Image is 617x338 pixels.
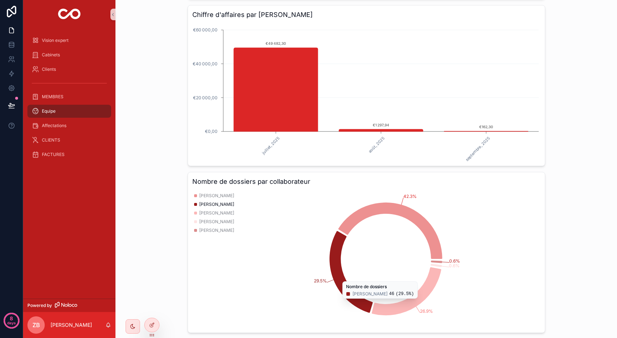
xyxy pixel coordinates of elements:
[27,90,111,103] a: MEMBRES
[27,303,52,308] span: Powered by
[42,123,66,129] span: Affectations
[192,10,541,20] h3: Chiffre d'affaires par [PERSON_NAME]
[192,190,541,328] div: chart
[23,299,115,312] a: Powered by
[23,29,115,170] div: scrollable content
[7,318,16,328] p: days
[420,308,433,314] tspan: 26.9%
[449,263,460,268] tspan: 0.6%
[372,123,389,127] text: €1 297,94
[192,23,541,161] div: chart
[199,193,234,199] span: [PERSON_NAME]
[192,61,217,66] tspan: €40 000,00
[193,95,217,100] tspan: €20 000,00
[42,152,65,157] span: FACTURES
[205,129,217,134] tspan: €0,00
[261,136,280,156] text: juillet, 2025
[42,137,60,143] span: CLIENTS
[58,9,81,20] img: App logo
[32,321,40,329] span: ZB
[199,210,234,216] span: [PERSON_NAME]
[27,48,111,61] a: Cabinets
[199,201,234,207] span: [PERSON_NAME]
[367,136,386,154] text: août, 2025
[42,94,64,100] span: MEMBRES
[27,105,111,118] a: Equipe
[42,66,56,72] span: Clients
[42,52,60,58] span: Cabinets
[403,194,416,199] tspan: 42.3%
[449,258,460,264] tspan: 0.6%
[192,177,541,187] h3: Nombre de dossiers par collaborateur
[266,41,286,45] text: €49 482,30
[10,315,13,322] p: 8
[479,125,493,129] text: €162,30
[27,134,111,147] a: CLIENTS
[51,321,92,329] p: [PERSON_NAME]
[27,63,111,76] a: Clients
[199,227,234,233] span: [PERSON_NAME]
[42,38,69,43] span: Vision expert
[193,27,217,32] tspan: €60 000,00
[27,119,111,132] a: Affectations
[27,148,111,161] a: FACTURES
[199,219,234,225] span: [PERSON_NAME]
[42,108,56,114] span: Equipe
[464,136,491,162] text: septembre, 2025
[27,34,111,47] a: Vision expert
[314,278,327,283] tspan: 29.5%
